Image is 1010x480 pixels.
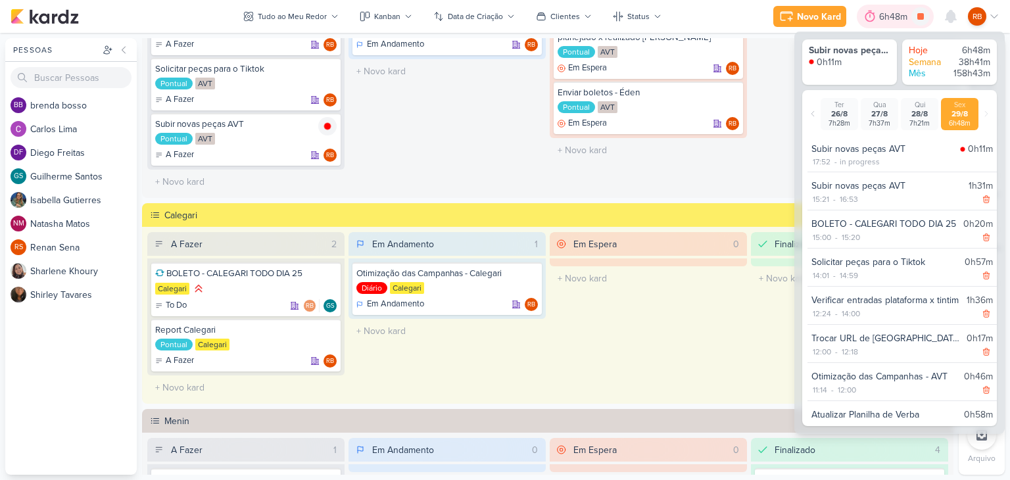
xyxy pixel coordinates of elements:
[909,45,948,57] div: Hoje
[318,117,337,135] img: tracking
[326,97,334,104] p: RB
[863,109,896,119] div: 27/8
[951,57,990,68] div: 38h41m
[944,119,976,128] div: 6h48m
[356,298,424,311] div: Em Andamento
[13,220,24,228] p: NM
[166,149,194,162] p: A Fazer
[171,237,203,251] div: A Fazer
[30,193,137,207] div: I s a b e l l a G u t i e r r e s
[598,101,617,113] div: AVT
[964,408,993,421] div: 0h58m
[195,133,215,145] div: AVT
[775,237,815,251] div: Finalizado
[903,109,936,119] div: 28/8
[811,193,830,205] div: 15:21
[356,38,424,51] div: Em Andamento
[356,282,387,294] div: Diário
[166,299,187,312] p: To Do
[840,308,861,320] div: 14:00
[775,443,815,457] div: Finalizado
[811,217,958,231] div: BOLETO - CALEGARI TODO DIA 25
[811,142,955,156] div: Subir novas peças AVT
[811,346,832,358] div: 12:00
[14,173,23,180] p: GS
[306,303,314,310] p: RB
[164,414,950,428] div: Menin
[832,156,840,168] div: -
[525,38,538,51] div: Rogerio Bispo
[390,282,424,294] div: Calegari
[525,298,538,311] div: Rogerio Bispo
[30,146,137,160] div: D i e g o F r e i t a s
[30,264,137,278] div: S h a r l e n e K h o u r y
[324,299,337,312] div: Guilherme Santos
[351,62,543,81] input: + Novo kard
[598,46,617,58] div: AVT
[830,270,838,281] div: -
[529,237,543,251] div: 1
[773,6,846,27] button: Novo Kard
[811,255,959,269] div: Solicitar peças para o Tiktok
[811,408,959,421] div: Atualizar Planilha de Verba
[811,384,829,396] div: 11:14
[811,331,961,345] div: Trocar URL de [GEOGRAPHIC_DATA] - Google
[166,38,194,51] p: A Fazer
[951,45,990,57] div: 6h48m
[823,119,855,128] div: 7h28m
[11,263,26,279] img: Sharlene Khoury
[823,109,855,119] div: 26/8
[909,68,948,80] div: Mês
[326,42,334,49] p: RB
[726,62,739,75] div: Rogerio Bispo
[155,324,337,336] div: Report Calegari
[968,7,986,26] div: Rogerio Bispo
[326,358,334,365] p: RB
[11,216,26,231] div: Natasha Matos
[164,208,950,222] div: Calegari
[558,117,607,130] div: Em Espera
[324,38,337,51] div: Responsável: Rogerio Bispo
[930,443,946,457] div: 4
[729,66,736,72] p: RB
[527,302,535,308] p: RB
[11,67,132,88] input: Buscar Pessoas
[903,101,936,109] div: Qui
[963,217,993,231] div: 0h20m
[155,354,194,368] div: A Fazer
[30,170,137,183] div: G u i l h e r m e S a n t o s
[351,322,543,341] input: + Novo kard
[944,109,976,119] div: 29/8
[863,119,896,128] div: 7h37m
[328,443,342,457] div: 1
[573,237,617,251] div: Em Espera
[14,149,23,156] p: DF
[809,59,814,64] img: tracking
[832,231,840,243] div: -
[973,11,982,22] p: RB
[809,45,890,57] div: Subir novas peças AVT
[552,141,744,160] input: + Novo kard
[817,57,842,68] div: 0h11m
[838,193,859,205] div: 16:53
[840,156,880,168] div: in progress
[967,293,993,307] div: 1h36m
[14,102,23,109] p: bb
[832,346,840,358] div: -
[324,93,337,107] div: Responsável: Rogerio Bispo
[951,68,990,80] div: 158h43m
[965,255,993,269] div: 0h57m
[729,121,736,128] p: RB
[150,378,342,397] input: + Novo kard
[811,270,830,281] div: 14:01
[964,370,993,383] div: 0h46m
[155,93,194,107] div: A Fazer
[558,87,739,99] div: Enviar boletos - Éden
[840,346,859,358] div: 12:18
[728,237,744,251] div: 0
[903,119,936,128] div: 7h21m
[960,147,965,152] img: tracking
[326,153,334,159] p: RB
[11,287,26,302] img: Shirley Tavares
[155,63,337,75] div: Solicitar peças para o Tiktok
